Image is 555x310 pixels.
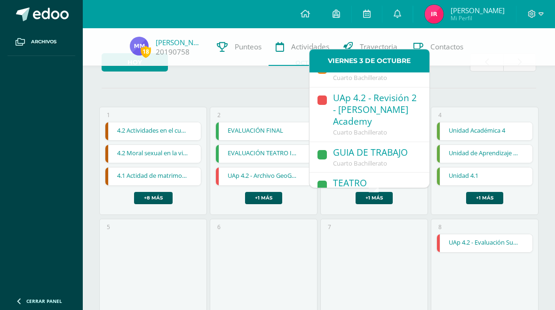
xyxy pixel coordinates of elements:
div: 4 [438,111,442,119]
a: Unidad 4.1 [437,167,532,185]
a: EVALUACIÓN FINAL [216,122,311,140]
a: EVALUACIÓN TEATRO INFANTIL [216,145,311,163]
div: TEATRO [333,177,420,190]
div: EVALUACIÓN TEATRO INFANTIL | Tarea [215,144,311,163]
a: Punteos [210,28,269,66]
div: GUIA DE TRABAJO [333,147,420,159]
div: 7 [328,223,331,231]
a: Unidad de Aprendizaje 4.2 [437,145,532,163]
a: +1 más [466,192,503,204]
a: TEATROCuarto Bachillerato [309,173,429,203]
div: UAp 4.2 - Evaluación Sumativa Final | Tarea [436,234,532,253]
div: UAp 4.2 - Revisión 2 - [PERSON_NAME] Academy [333,92,420,128]
div: 4.1 Actidad de matrimonio y familia | Tarea [105,167,201,186]
span: Cuarto Bachillerato [333,73,387,82]
img: b2c2324d461816bf8380d3aecd38491b.png [425,5,444,24]
div: Unidad de Aprendizaje 4.2 | Examen [436,144,532,163]
a: Unidad Académica 4 [437,122,532,140]
div: 8 [438,223,442,231]
span: 18 [141,46,151,57]
img: 87c082f21c0b47485da35fe082858288.png [130,37,149,56]
div: Viernes 3 de Octubre [309,49,429,72]
a: Trayectoria [336,28,404,66]
span: [PERSON_NAME] [451,6,505,15]
span: Cuarto Bachillerato [333,128,387,136]
div: EVALUACIÓN FINAL | Tarea [215,122,311,141]
a: Contactos [404,28,470,66]
a: GUIA DE TRABAJOCuarto Bachillerato [309,142,429,173]
div: Unidad Académica 4 | Examen [436,122,532,141]
div: UAp 4.2 - Archivo GeoGebra - Funciones | Tarea [215,167,311,186]
div: 1 [107,111,110,119]
a: Actividades [269,28,336,66]
a: +1 más [245,192,282,204]
a: +1 más [356,192,393,204]
div: 4.2 Actividades en el cuaderno | Tarea [105,122,201,141]
div: 4.2 Moral sexual en la vida religiosas y sacerdotal | Tarea [105,144,201,163]
span: Archivos [31,38,56,46]
a: Archivos [8,28,75,56]
div: 2 [217,111,221,119]
a: [PERSON_NAME] [156,38,203,47]
span: Mi Perfil [451,14,505,22]
span: Cuarto Bachillerato [333,159,387,167]
span: Contactos [430,42,463,52]
span: Trayectoria [360,42,397,52]
a: +8 más [134,192,173,204]
a: UAp 4.2 - Revisión 2 - [PERSON_NAME] AcademyCuarto Bachillerato [309,87,429,142]
div: 5 [107,223,110,231]
a: 4.1 Actidad de matrimonio y familia [105,167,200,185]
span: Cerrar panel [26,298,62,304]
a: UAp 4.2 - Evaluación Sumativa Final [437,234,532,252]
a: UAp 4.2 - Archivo GeoGebra - Funciones [216,167,311,185]
div: 6 [217,223,221,231]
a: 4.2 Moral sexual en la vida religiosas y [DEMOGRAPHIC_DATA] [105,145,200,163]
a: 20190758 [156,47,190,57]
span: Actividades [291,42,329,52]
span: Punteos [235,42,262,52]
a: 4.2 Actividades en el cuaderno [105,122,200,140]
div: Unidad 4.1 | Examen [436,167,532,186]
